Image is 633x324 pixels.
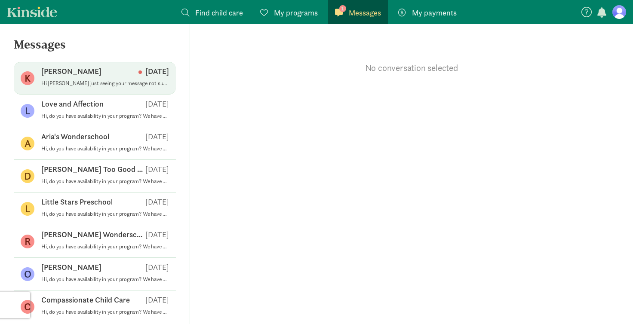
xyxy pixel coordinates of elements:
p: [DATE] [145,131,169,142]
p: [DATE] [145,295,169,305]
span: My programs [274,7,318,18]
p: [DATE] [138,66,169,76]
p: Hi, do you have availability in your program? We have a [DEMOGRAPHIC_DATA] (born [DEMOGRAPHIC_DAT... [41,243,169,250]
p: Hi, do you have availability in your program? We have a [DEMOGRAPHIC_DATA] (born [DEMOGRAPHIC_DAT... [41,145,169,152]
p: [PERSON_NAME] [41,66,101,76]
p: [DATE] [145,229,169,240]
p: Hi, do you have availability in your program? We have a [DEMOGRAPHIC_DATA] (born [DEMOGRAPHIC_DAT... [41,178,169,185]
p: Love and Affection [41,99,104,109]
p: Hi, do you have availability in your program? We have a [DEMOGRAPHIC_DATA] (born [DEMOGRAPHIC_DAT... [41,309,169,315]
figure: D [21,169,34,183]
figure: L [21,104,34,118]
p: [DATE] [145,262,169,272]
p: Compassionate Child Care [41,295,130,305]
p: Hi, do you have availability in your program? We have a [DEMOGRAPHIC_DATA] (born [DEMOGRAPHIC_DAT... [41,276,169,283]
p: [PERSON_NAME] Too Good Daycare [41,164,145,174]
span: Find child care [195,7,243,18]
span: My payments [412,7,457,18]
p: [DATE] [145,99,169,109]
p: [PERSON_NAME] [41,262,101,272]
span: Messages [349,7,381,18]
p: Aria's Wonderschool [41,131,109,142]
p: Hi, do you have availability in your program? We have a [DEMOGRAPHIC_DATA] (born [DEMOGRAPHIC_DAT... [41,211,169,217]
a: Kinside [7,6,57,17]
p: No conversation selected [190,62,633,74]
figure: O [21,267,34,281]
figure: L [21,202,34,216]
figure: R [21,235,34,248]
p: [DATE] [145,197,169,207]
p: Hi, do you have availability in your program? We have a [DEMOGRAPHIC_DATA] (born [DEMOGRAPHIC_DAT... [41,113,169,119]
figure: A [21,137,34,150]
p: Little Stars Preschool [41,197,113,207]
span: 1 [339,5,346,12]
p: [DATE] [145,164,169,174]
p: Hi [PERSON_NAME] just seeing your message not sure if you are still looking but we do have openin... [41,80,169,87]
p: [PERSON_NAME] Wonderschool [41,229,145,240]
figure: K [21,71,34,85]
